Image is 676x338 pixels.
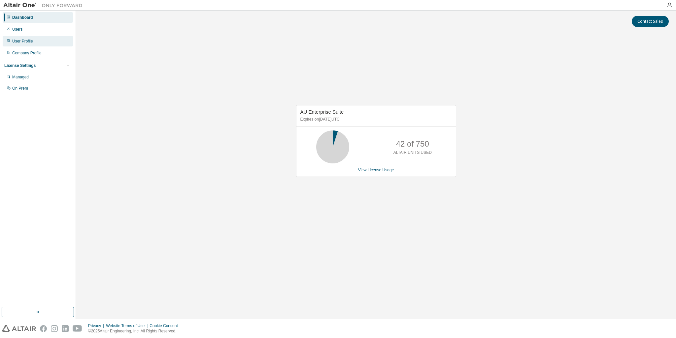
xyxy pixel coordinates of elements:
[12,74,29,80] div: Managed
[4,63,36,68] div: License Settings
[12,15,33,20] div: Dashboard
[3,2,86,9] img: Altair One
[12,27,22,32] div: Users
[40,325,47,332] img: facebook.svg
[12,39,33,44] div: User Profile
[393,150,432,155] p: ALTAIR UNITS USED
[300,117,450,122] p: Expires on [DATE] UTC
[73,325,82,332] img: youtube.svg
[150,323,182,328] div: Cookie Consent
[88,328,182,334] p: © 2025 Altair Engineering, Inc. All Rights Reserved.
[62,325,69,332] img: linkedin.svg
[358,168,394,172] a: View License Usage
[632,16,669,27] button: Contact Sales
[106,323,150,328] div: Website Terms of Use
[300,109,344,115] span: AU Enterprise Suite
[12,86,28,91] div: On Prem
[12,50,42,56] div: Company Profile
[396,138,429,150] p: 42 of 750
[2,325,36,332] img: altair_logo.svg
[88,323,106,328] div: Privacy
[51,325,58,332] img: instagram.svg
